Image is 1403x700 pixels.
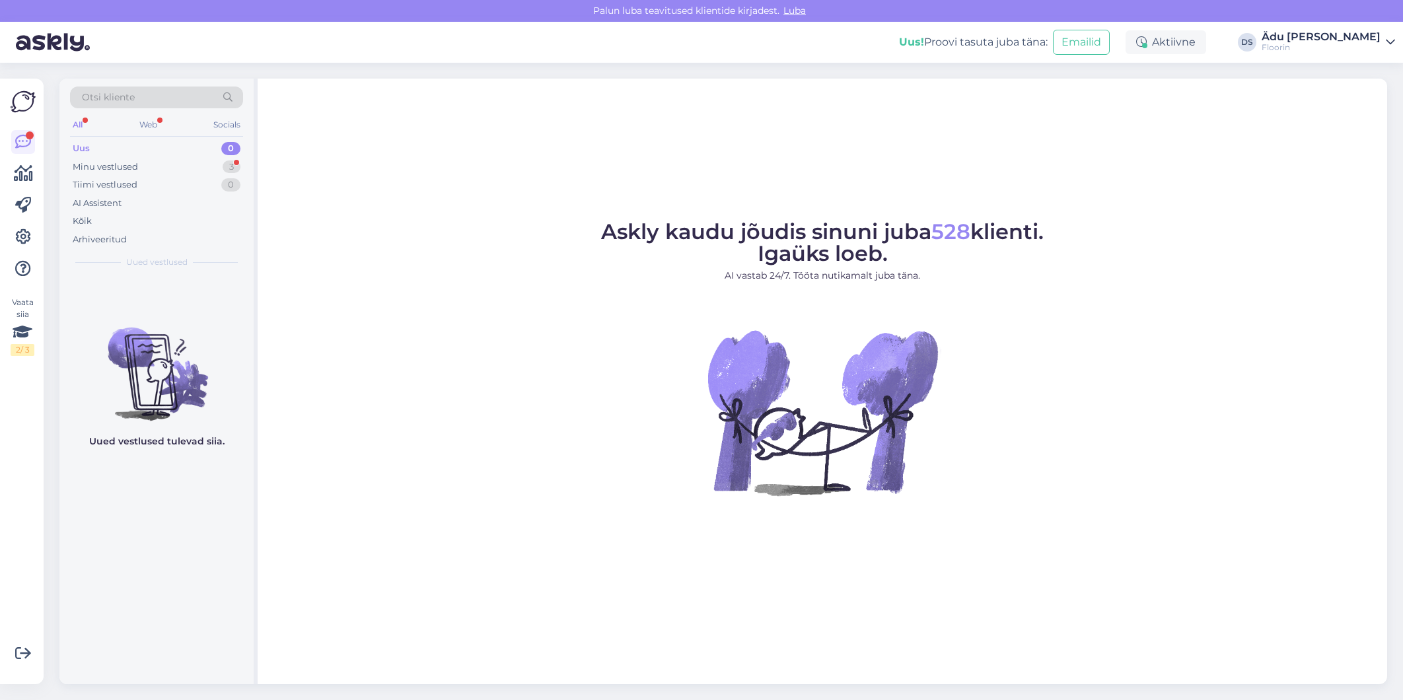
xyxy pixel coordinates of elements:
[1126,30,1206,54] div: Aktiivne
[1238,33,1256,52] div: DS
[899,34,1048,50] div: Proovi tasuta juba täna:
[73,142,90,155] div: Uus
[11,89,36,114] img: Askly Logo
[211,116,243,133] div: Socials
[1262,42,1381,53] div: Floorin
[899,36,924,48] b: Uus!
[137,116,160,133] div: Web
[70,116,85,133] div: All
[73,160,138,174] div: Minu vestlused
[89,435,225,448] p: Uued vestlused tulevad siia.
[1053,30,1110,55] button: Emailid
[126,256,188,268] span: Uued vestlused
[601,219,1044,266] span: Askly kaudu jõudis sinuni juba klienti. Igaüks loeb.
[59,304,254,423] img: No chats
[73,197,122,210] div: AI Assistent
[223,160,240,174] div: 3
[73,178,137,192] div: Tiimi vestlused
[1262,32,1395,53] a: Ädu [PERSON_NAME]Floorin
[73,215,92,228] div: Kõik
[1262,32,1381,42] div: Ädu [PERSON_NAME]
[779,5,810,17] span: Luba
[11,344,34,356] div: 2 / 3
[931,219,970,244] span: 528
[11,297,34,356] div: Vaata siia
[221,178,240,192] div: 0
[82,90,135,104] span: Otsi kliente
[703,293,941,531] img: No Chat active
[221,142,240,155] div: 0
[73,233,127,246] div: Arhiveeritud
[601,269,1044,283] p: AI vastab 24/7. Tööta nutikamalt juba täna.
